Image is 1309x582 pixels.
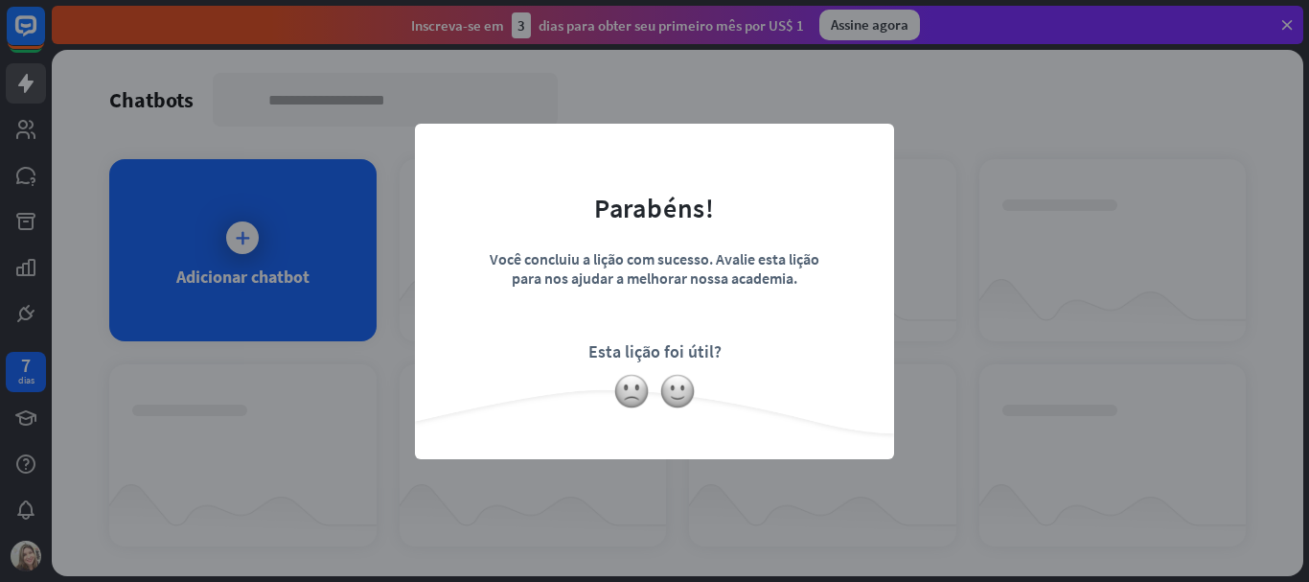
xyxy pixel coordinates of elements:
button: Abra o widget de bate-papo do LiveChat [15,8,73,65]
font: Você concluiu a lição com sucesso. Avalie esta lição para nos ajudar a melhorar nossa academia. [490,249,819,288]
font: Parabéns! [594,191,715,225]
font: Esta lição foi útil? [588,340,722,362]
img: rosto ligeiramente franzido [613,373,650,409]
img: rosto ligeiramente sorridente [659,373,696,409]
